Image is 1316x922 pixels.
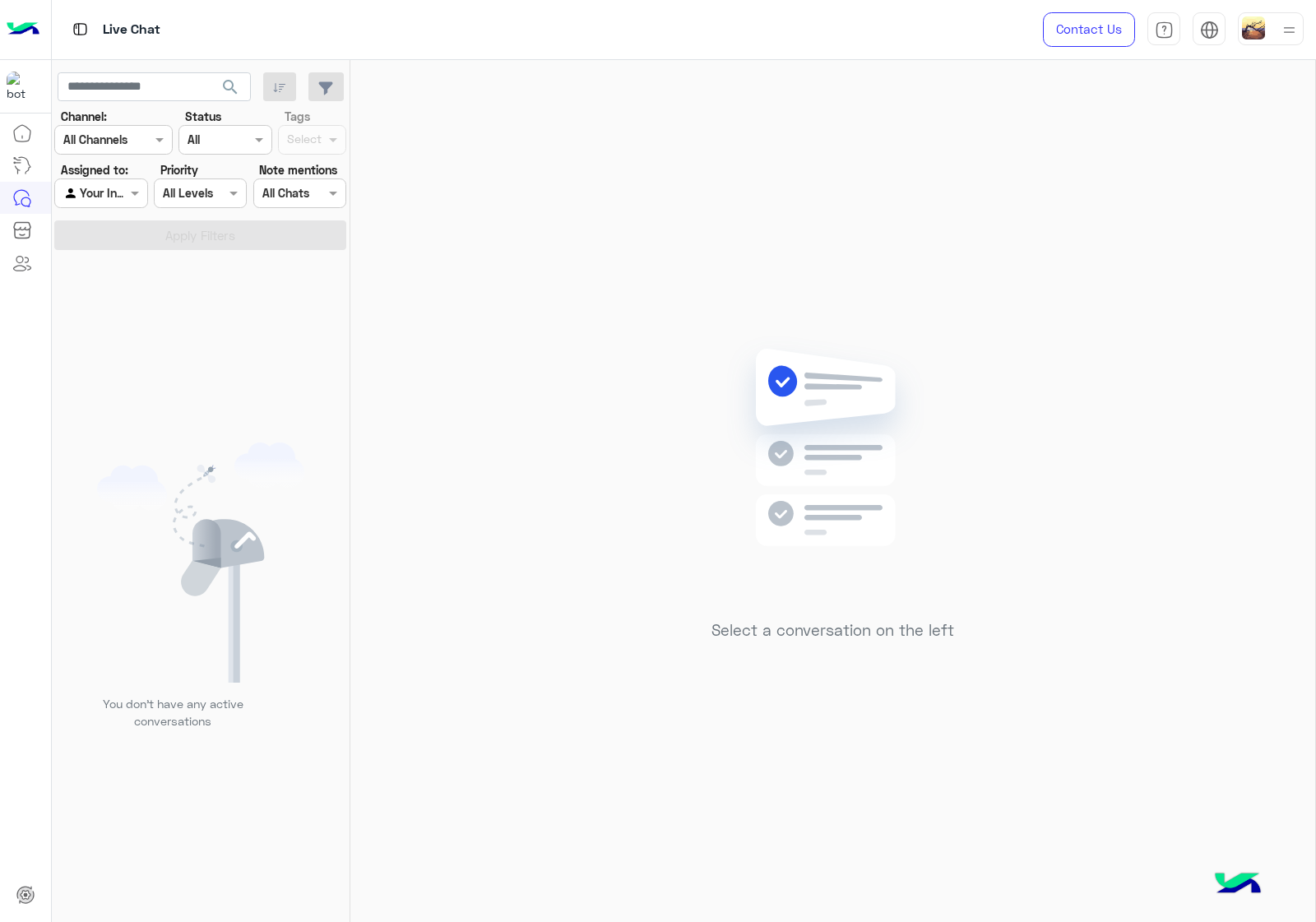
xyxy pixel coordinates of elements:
[259,161,337,178] label: Note mentions
[1209,856,1267,914] img: hulul-logo.png
[711,621,954,640] h5: Select a conversation on the left
[7,12,39,47] img: Logo
[1147,12,1180,47] a: tab
[1200,21,1219,39] img: tab
[160,161,198,178] label: Priority
[61,161,128,178] label: Assigned to:
[7,72,36,101] img: 713415422032625
[1279,20,1300,40] img: profile
[220,77,240,97] span: search
[211,72,251,108] button: search
[90,695,256,730] p: You don’t have any active conversations
[185,108,221,125] label: Status
[54,220,346,250] button: Apply Filters
[97,442,304,683] img: empty users
[1242,16,1265,39] img: userImage
[1043,12,1135,47] a: Contact Us
[1155,21,1174,39] img: tab
[103,19,160,41] p: Live Chat
[61,108,107,125] label: Channel:
[714,336,952,609] img: no messages
[70,19,90,39] img: tab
